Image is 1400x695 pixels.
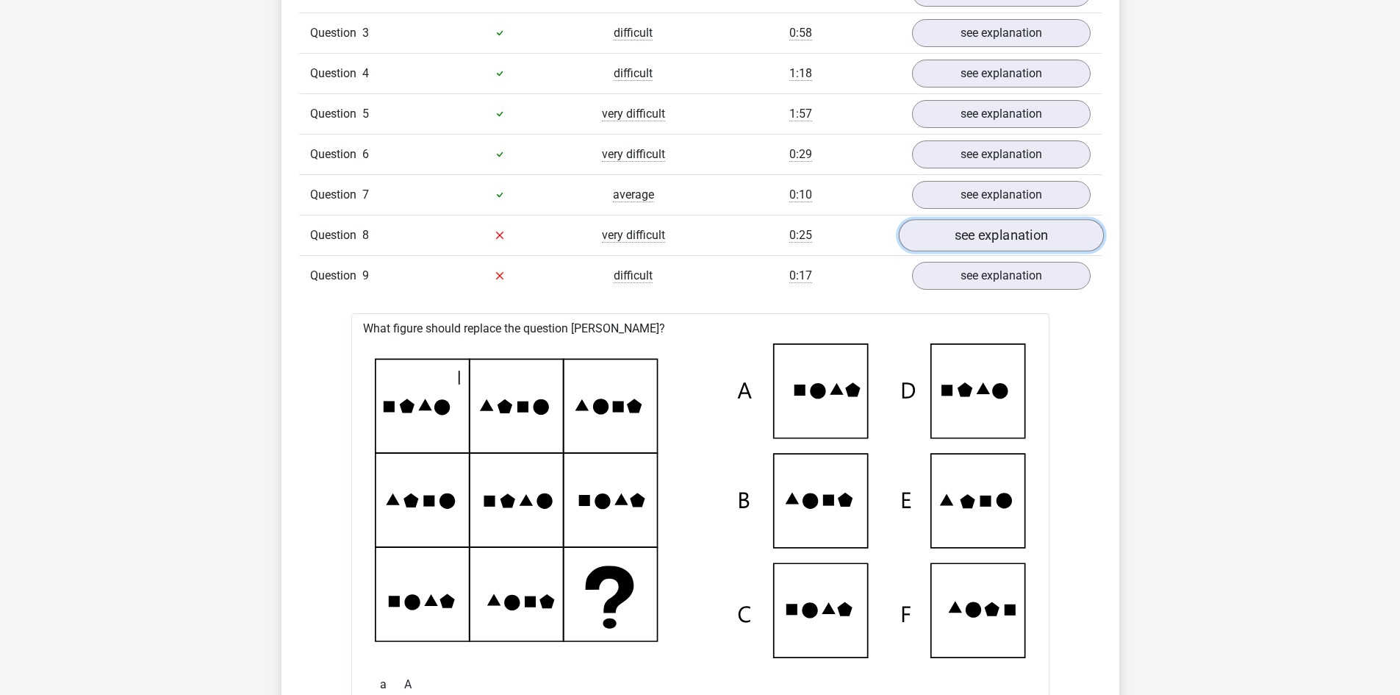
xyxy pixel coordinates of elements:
a: see explanation [912,140,1091,168]
a: see explanation [912,100,1091,128]
span: Question [310,186,362,204]
a: see explanation [912,181,1091,209]
span: 8 [362,228,369,242]
span: very difficult [602,107,665,121]
a: see explanation [898,219,1103,252]
span: 5 [362,107,369,121]
span: Question [310,267,362,285]
span: difficult [614,268,653,283]
span: 0:10 [789,188,812,202]
span: 0:25 [789,228,812,243]
a: see explanation [912,262,1091,290]
a: see explanation [912,60,1091,88]
span: very difficult [602,147,665,162]
span: 7 [362,188,369,202]
span: Question [310,227,362,244]
a: see explanation [912,19,1091,47]
span: Question [310,24,362,42]
span: a [380,676,404,694]
span: 0:17 [789,268,812,283]
span: difficult [614,66,653,81]
span: 1:57 [789,107,812,121]
span: 9 [362,268,369,282]
span: Question [310,146,362,163]
span: Question [310,105,362,123]
span: 6 [362,147,369,161]
span: very difficult [602,228,665,243]
div: A [369,676,1032,694]
span: average [613,188,654,202]
span: 1:18 [789,66,812,81]
span: 4 [362,66,369,80]
span: Question [310,65,362,82]
span: difficult [614,26,653,40]
span: 0:58 [789,26,812,40]
span: 0:29 [789,147,812,162]
span: 3 [362,26,369,40]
